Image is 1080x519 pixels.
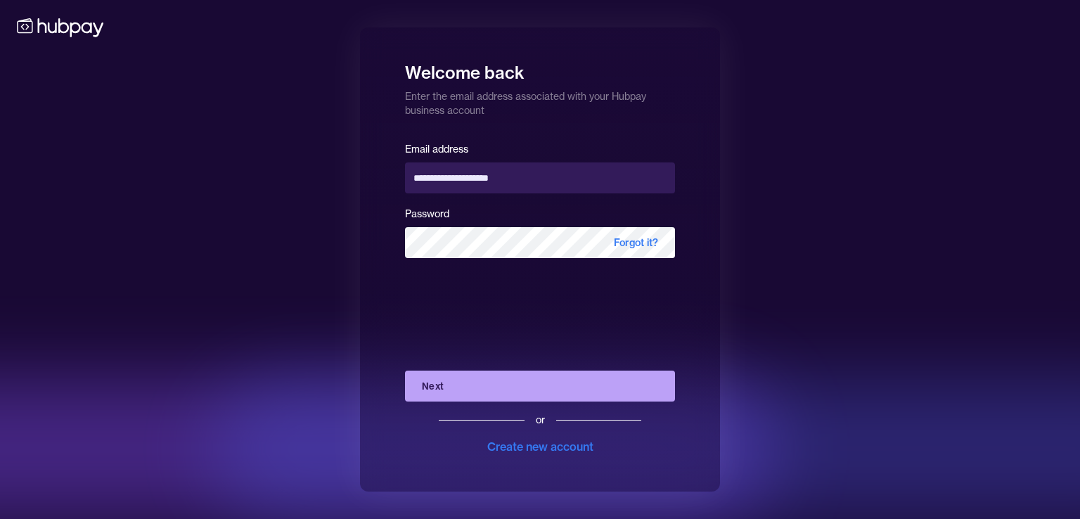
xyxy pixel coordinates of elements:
label: Password [405,207,449,220]
p: Enter the email address associated with your Hubpay business account [405,84,675,117]
div: Create new account [487,438,593,455]
button: Next [405,371,675,402]
span: Forgot it? [597,227,675,258]
div: or [536,413,545,427]
label: Email address [405,143,468,155]
h1: Welcome back [405,53,675,84]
